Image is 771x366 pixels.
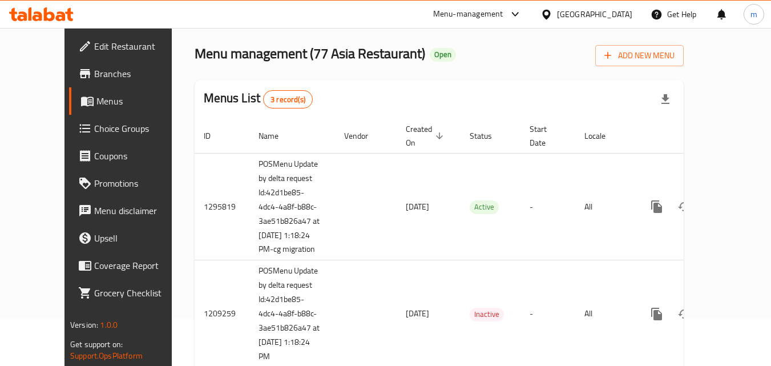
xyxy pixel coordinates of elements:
span: Name [259,129,293,143]
span: Status [470,129,507,143]
span: [DATE] [406,199,429,214]
span: m [750,8,757,21]
span: Add New Menu [604,49,675,63]
a: Upsell [69,224,193,252]
a: Grocery Checklist [69,279,193,307]
span: [DATE] [406,306,429,321]
a: Edit Restaurant [69,33,193,60]
div: Total records count [263,90,313,108]
button: more [643,193,671,220]
span: Menu management ( 77 Asia Restaurant ) [195,41,425,66]
button: Add New Menu [595,45,684,66]
span: Upsell [94,231,184,245]
a: Coverage Report [69,252,193,279]
span: 3 record(s) [264,94,312,105]
span: Get support on: [70,337,123,352]
a: Menus [69,87,193,115]
td: - [520,153,575,260]
span: Version: [70,317,98,332]
div: Export file [652,86,679,113]
span: 1.0.0 [100,317,118,332]
button: Change Status [671,193,698,220]
div: [GEOGRAPHIC_DATA] [557,8,632,21]
span: Inactive [470,308,504,321]
span: Open [430,50,456,59]
td: 1295819 [195,153,249,260]
span: Coupons [94,149,184,163]
a: Support.OpsPlatform [70,348,143,363]
th: Actions [634,119,762,154]
span: Created On [406,122,447,150]
span: Vendor [344,129,383,143]
span: Menu disclaimer [94,204,184,218]
span: Promotions [94,176,184,190]
span: Menus [96,94,184,108]
span: Start Date [530,122,562,150]
a: Coupons [69,142,193,170]
button: Change Status [671,300,698,328]
span: Locale [584,129,620,143]
span: Choice Groups [94,122,184,135]
td: POSMenu Update by delta request Id:42d1be85-4dc4-4a8f-b88c-3ae51b826a47 at [DATE] 1:18:24 PM-cg m... [249,153,335,260]
span: Coverage Report [94,259,184,272]
a: Branches [69,60,193,87]
span: ID [204,129,225,143]
button: more [643,300,671,328]
span: Active [470,200,499,214]
a: Choice Groups [69,115,193,142]
span: Grocery Checklist [94,286,184,300]
div: Open [430,48,456,62]
a: Menu disclaimer [69,197,193,224]
td: All [575,153,634,260]
div: Menu-management [433,7,503,21]
h2: Menus List [204,90,313,108]
a: Promotions [69,170,193,197]
span: Edit Restaurant [94,39,184,53]
span: Branches [94,67,184,81]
